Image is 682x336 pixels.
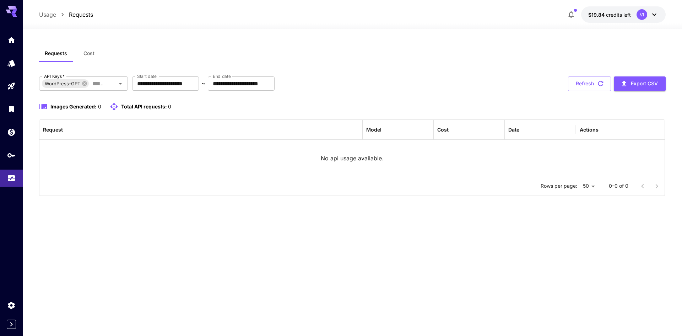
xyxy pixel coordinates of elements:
[541,182,577,190] p: Rows per page:
[580,181,597,191] div: 50
[39,10,93,19] nav: breadcrumb
[45,50,67,57] span: Requests
[321,154,384,162] p: No api usage available.
[121,103,167,110] span: Total API requests:
[168,103,171,110] span: 0
[213,73,231,79] label: End date
[7,320,16,329] button: Expand sidebar
[588,11,631,18] div: $19.83782
[115,79,125,89] button: Open
[609,182,628,190] p: 0–0 of 0
[646,302,682,336] iframe: Chat Widget
[44,73,65,79] label: API Keys
[7,301,16,310] div: Settings
[637,9,647,20] div: VI
[581,6,666,23] button: $19.83782VI
[508,127,519,133] div: Date
[42,80,83,88] span: WordPress-GPT
[606,12,631,18] span: credits left
[7,174,16,183] div: Usage
[98,103,101,110] span: 0
[137,73,157,79] label: Start date
[568,76,611,91] button: Refresh
[7,128,16,137] div: Wallet
[50,103,97,110] span: Images Generated:
[7,36,16,44] div: Home
[69,10,93,19] a: Requests
[366,127,381,133] div: Model
[39,10,56,19] a: Usage
[614,76,666,91] button: Export CSV
[7,59,16,68] div: Models
[42,79,89,88] div: WordPress-GPT
[437,127,449,133] div: Cost
[201,79,205,88] p: ~
[83,50,94,57] span: Cost
[43,127,63,133] div: Request
[7,105,16,113] div: Library
[7,151,16,160] div: API Keys
[580,127,599,133] div: Actions
[588,12,606,18] span: $19.84
[7,82,16,91] div: Playground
